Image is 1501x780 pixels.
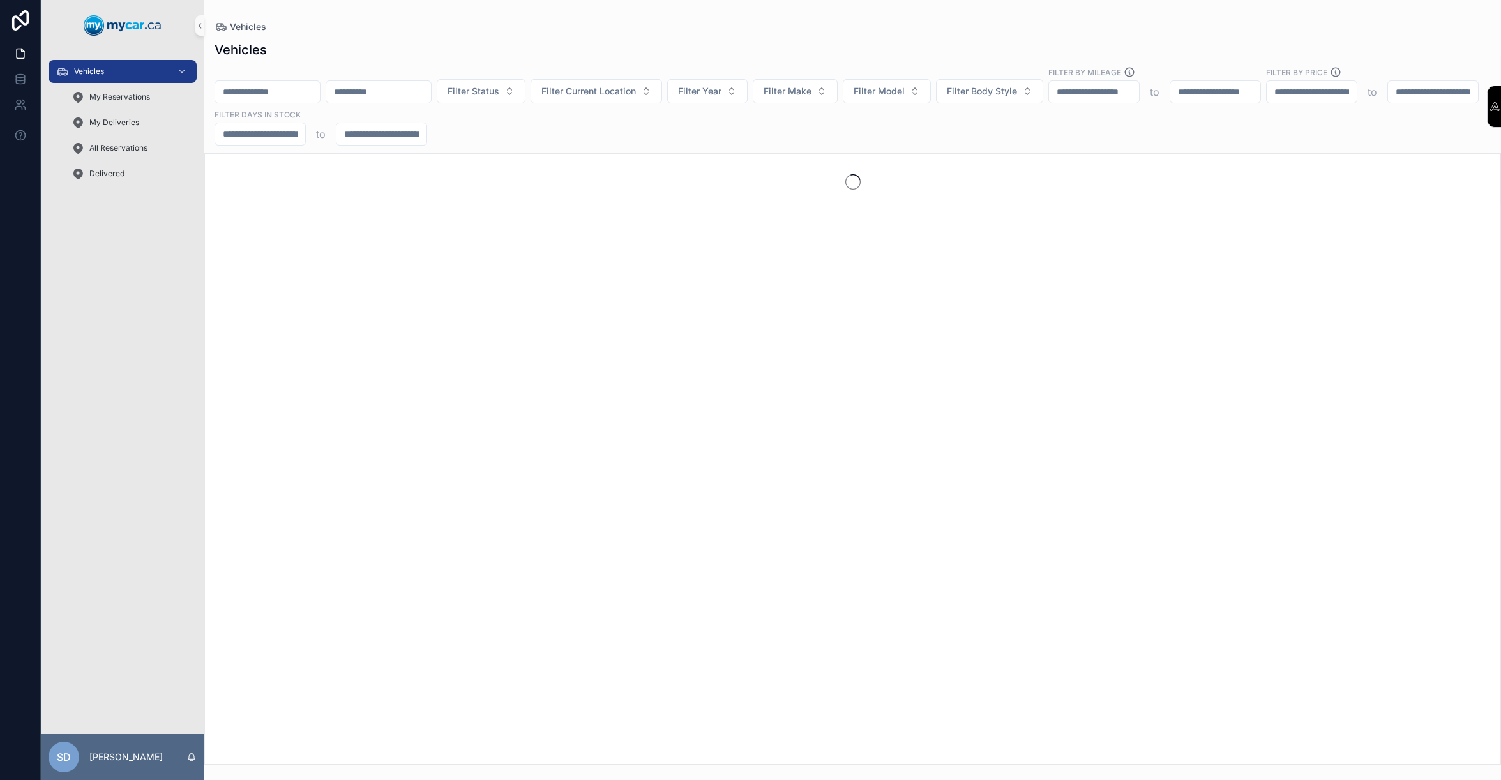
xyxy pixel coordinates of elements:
button: Select Button [753,79,838,103]
h1: Vehicles [215,41,267,59]
span: Filter Current Location [541,85,636,98]
a: All Reservations [64,137,197,160]
label: Filter By Mileage [1048,66,1121,78]
a: My Deliveries [64,111,197,134]
span: Vehicles [230,20,266,33]
button: Select Button [437,79,525,103]
span: Filter Model [854,85,905,98]
button: Select Button [667,79,748,103]
span: Delivered [89,169,124,179]
a: My Reservations [64,86,197,109]
button: Select Button [843,79,931,103]
p: [PERSON_NAME] [89,751,163,763]
span: Filter Body Style [947,85,1017,98]
button: Select Button [936,79,1043,103]
p: to [1368,84,1377,100]
span: My Deliveries [89,117,139,128]
label: Filter Days In Stock [215,109,301,120]
span: Filter Year [678,85,721,98]
div: scrollable content [41,51,204,202]
span: My Reservations [89,92,150,102]
span: Filter Status [448,85,499,98]
span: Filter Make [764,85,811,98]
a: Vehicles [49,60,197,83]
label: FILTER BY PRICE [1266,66,1327,78]
a: Vehicles [215,20,266,33]
span: SD [57,749,71,765]
button: Select Button [531,79,662,103]
p: to [316,126,326,142]
span: Vehicles [74,66,104,77]
a: Delivered [64,162,197,185]
p: to [1150,84,1159,100]
span: All Reservations [89,143,147,153]
img: App logo [84,15,162,36]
